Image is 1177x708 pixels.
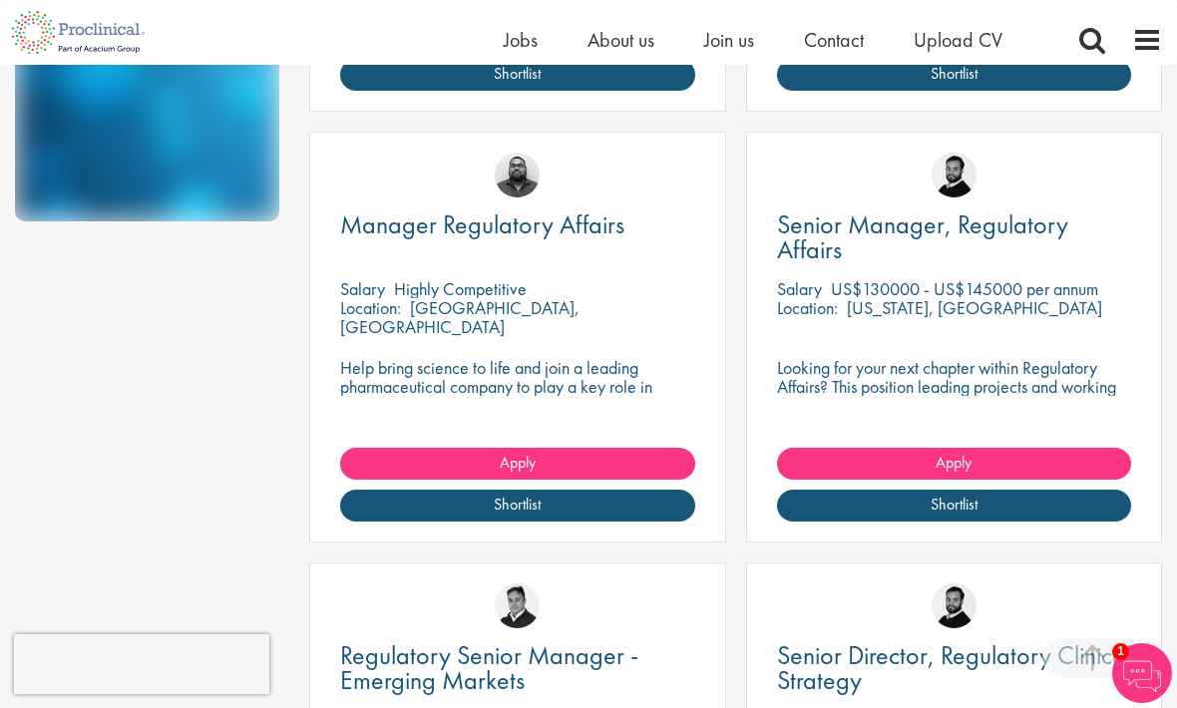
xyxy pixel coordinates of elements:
[500,452,536,473] span: Apply
[1112,643,1129,660] span: 1
[804,27,864,53] a: Contact
[495,153,540,197] img: Ashley Bennett
[777,358,1132,415] p: Looking for your next chapter within Regulatory Affairs? This position leading projects and worki...
[936,452,972,473] span: Apply
[777,212,1132,262] a: Senior Manager, Regulatory Affairs
[340,358,695,434] p: Help bring science to life and join a leading pharmaceutical company to play a key role in delive...
[394,277,527,300] p: Highly Competitive
[777,59,1132,91] a: Shortlist
[14,634,269,694] iframe: reCAPTCHA
[340,207,624,241] span: Manager Regulatory Affairs
[777,277,822,300] span: Salary
[1112,643,1172,703] img: Chatbot
[777,207,1068,266] span: Senior Manager, Regulatory Affairs
[340,296,580,338] p: [GEOGRAPHIC_DATA], [GEOGRAPHIC_DATA]
[932,583,977,628] img: Nick Walker
[704,27,754,53] a: Join us
[777,448,1132,480] a: Apply
[340,212,695,237] a: Manager Regulatory Affairs
[588,27,654,53] a: About us
[340,638,638,697] span: Regulatory Senior Manager - Emerging Markets
[340,490,695,522] a: Shortlist
[831,277,1098,300] p: US$130000 - US$145000 per annum
[340,296,401,319] span: Location:
[495,583,540,628] img: Peter Duvall
[340,59,695,91] a: Shortlist
[340,277,385,300] span: Salary
[340,643,695,693] a: Regulatory Senior Manager - Emerging Markets
[914,27,1002,53] a: Upload CV
[777,638,1131,697] span: Senior Director, Regulatory Clinical Strategy
[340,448,695,480] a: Apply
[847,296,1102,319] p: [US_STATE], [GEOGRAPHIC_DATA]
[504,27,538,53] a: Jobs
[932,153,977,197] img: Nick Walker
[777,296,838,319] span: Location:
[777,490,1132,522] a: Shortlist
[777,643,1132,693] a: Senior Director, Regulatory Clinical Strategy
